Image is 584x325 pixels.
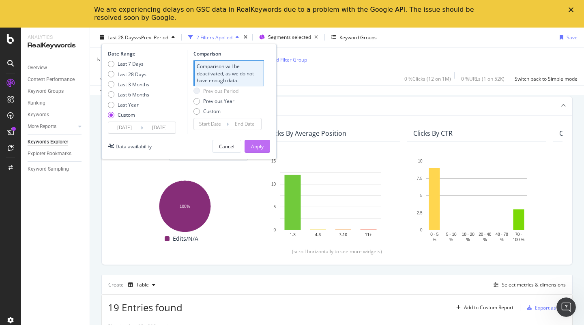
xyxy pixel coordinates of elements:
[108,122,141,133] input: Start Date
[417,211,423,215] text: 2.5
[556,31,578,44] button: Save
[173,234,198,244] span: Edits/N/A
[118,111,135,118] div: Custom
[219,143,234,150] div: Cancel
[483,237,487,242] text: %
[500,237,504,242] text: %
[108,301,182,314] span: 19 Entries found
[97,56,121,63] span: Is Branded
[515,75,578,82] div: Switch back to Simple mode
[256,31,321,44] button: Segments selected
[108,91,149,98] div: Last 6 Months
[118,91,149,98] div: Last 6 Months
[290,233,296,237] text: 1-3
[108,50,185,57] div: Date Range
[28,75,75,84] div: Content Performance
[496,232,509,237] text: 40 - 70
[28,138,84,146] a: Keywords Explorer
[433,237,436,242] text: %
[118,60,144,67] div: Last 7 Days
[121,176,248,234] svg: A chart.
[108,101,149,108] div: Last Year
[513,237,524,242] text: 100 %
[556,297,576,317] iframe: Intercom live chat
[242,33,249,41] div: times
[404,75,451,82] div: 0 % Clicks ( 12 on 1M )
[180,204,190,209] text: 100%
[229,118,261,130] input: End Date
[28,41,83,50] div: RealKeywords
[108,71,149,77] div: Last 28 Days
[28,165,69,173] div: Keyword Sampling
[462,232,475,237] text: 10 - 20
[136,34,168,41] span: vs Prev. Period
[453,301,513,314] button: Add to Custom Report
[193,60,264,86] div: Comparison will be deactivated, as we do not have enough data.
[315,233,321,237] text: 4-6
[116,143,152,150] div: Data availability
[108,278,159,291] div: Create
[569,7,577,12] div: Close
[515,232,522,237] text: 70 -
[193,108,238,115] div: Custom
[118,101,139,108] div: Last Year
[212,140,241,153] button: Cancel
[271,159,276,163] text: 15
[420,228,423,232] text: 0
[203,108,221,115] div: Custom
[28,87,64,96] div: Keyword Groups
[28,34,83,41] div: Analytics
[479,232,492,237] text: 20 - 40
[365,233,372,237] text: 11+
[567,34,578,41] div: Save
[143,122,176,133] input: End Date
[112,248,563,255] div: (scroll horizontally to see more widgets)
[28,87,84,96] a: Keyword Groups
[28,165,84,173] a: Keyword Sampling
[97,72,120,85] button: Apply
[339,34,377,41] div: Keyword Groups
[136,282,149,287] div: Table
[28,150,84,158] a: Explorer Bookmarks
[524,301,566,314] button: Export as CSV
[28,75,84,84] a: Content Performance
[251,143,264,150] div: Apply
[413,157,540,244] svg: A chart.
[417,176,423,181] text: 7.5
[118,81,149,88] div: Last 3 Months
[193,50,264,57] div: Comparison
[418,159,423,163] text: 10
[28,64,47,72] div: Overview
[28,122,56,131] div: More Reports
[118,71,146,77] div: Last 28 Days
[203,88,238,94] div: Previous Period
[194,118,226,130] input: Start Date
[193,88,238,94] div: Previous Period
[97,31,178,44] button: Last 28 DaysvsPrev. Period
[203,98,234,105] div: Previous Year
[490,280,566,290] button: Select metrics & dimensions
[267,157,394,244] svg: A chart.
[193,98,238,105] div: Previous Year
[464,305,513,310] div: Add to Custom Report
[28,64,84,72] a: Overview
[466,237,470,242] text: %
[446,232,457,237] text: 5 - 10
[107,34,136,41] span: Last 28 Days
[270,56,307,63] div: Add Filter Group
[267,129,346,137] div: Clicks By Average Position
[259,55,307,64] button: Add Filter Group
[273,205,276,210] text: 5
[273,228,276,232] text: 0
[535,304,566,311] div: Export as CSV
[108,111,149,118] div: Custom
[108,60,149,67] div: Last 7 Days
[461,75,505,82] div: 0 % URLs ( 1 on 52K )
[420,193,423,198] text: 5
[196,34,232,41] div: 2 Filters Applied
[502,281,566,288] div: Select metrics & dimensions
[28,138,68,146] div: Keywords Explorer
[28,111,49,119] div: Keywords
[413,129,453,137] div: Clicks By CTR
